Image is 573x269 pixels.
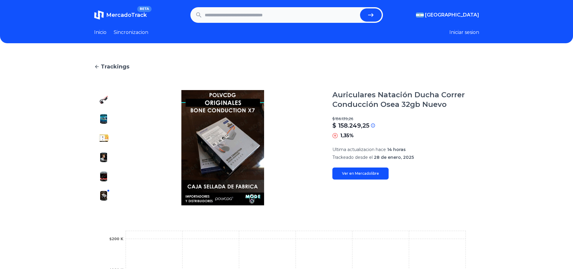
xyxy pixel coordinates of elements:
span: 14 horas [387,147,406,152]
img: Auriculares Natación Ducha Correr Conducción Osea 32gb Nuevo [99,95,109,104]
span: BETA [137,6,151,12]
a: Trackings [94,62,479,71]
img: MercadoTrack [94,10,104,20]
span: 28 de enero, 2025 [374,155,414,160]
a: Sincronizacion [114,29,148,36]
img: Argentina [416,13,424,17]
img: Auriculares Natación Ducha Correr Conducción Osea 32gb Nuevo [99,114,109,124]
tspan: $200 K [109,237,124,241]
button: [GEOGRAPHIC_DATA] [416,11,479,19]
button: Iniciar sesion [449,29,479,36]
img: Auriculares Natación Ducha Correr Conducción Osea 32gb Nuevo [99,172,109,181]
p: $ 158.249,25 [332,121,369,130]
img: Auriculares Natación Ducha Correr Conducción Osea 32gb Nuevo [99,191,109,201]
span: Trackeado desde el [332,155,373,160]
a: Ver en Mercadolibre [332,168,389,180]
p: $ 156.139,26 [332,116,479,121]
span: Trackings [101,62,129,71]
a: Inicio [94,29,106,36]
span: [GEOGRAPHIC_DATA] [425,11,479,19]
span: Ultima actualizacion hace [332,147,386,152]
img: Auriculares Natación Ducha Correr Conducción Osea 32gb Nuevo [99,153,109,162]
span: MercadoTrack [106,12,147,18]
img: Auriculares Natación Ducha Correr Conducción Osea 32gb Nuevo [125,90,320,205]
img: Auriculares Natación Ducha Correr Conducción Osea 32gb Nuevo [99,133,109,143]
h1: Auriculares Natación Ducha Correr Conducción Osea 32gb Nuevo [332,90,479,109]
a: MercadoTrackBETA [94,10,147,20]
p: 1,35% [340,132,354,139]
